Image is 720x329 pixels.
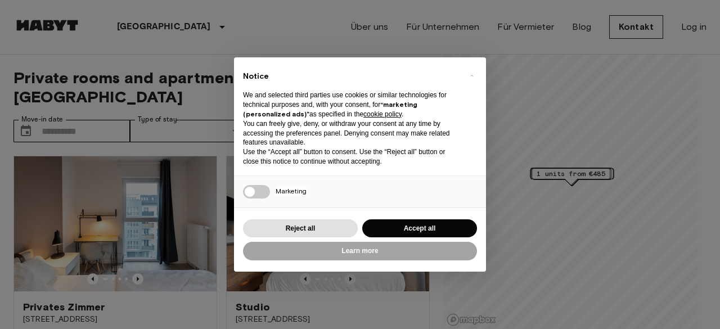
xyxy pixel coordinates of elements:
[243,147,459,166] p: Use the “Accept all” button to consent. Use the “Reject all” button or close this notice to conti...
[362,219,477,238] button: Accept all
[462,66,480,84] button: Close this notice
[276,187,307,195] span: Marketing
[243,119,459,147] p: You can freely give, deny, or withdraw your consent at any time by accessing the preferences pane...
[243,91,459,119] p: We and selected third parties use cookies or similar technologies for technical purposes and, wit...
[243,71,459,82] h2: Notice
[243,242,477,260] button: Learn more
[363,110,402,118] a: cookie policy
[470,69,474,82] span: ×
[243,100,417,118] strong: “marketing (personalized ads)”
[243,219,358,238] button: Reject all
